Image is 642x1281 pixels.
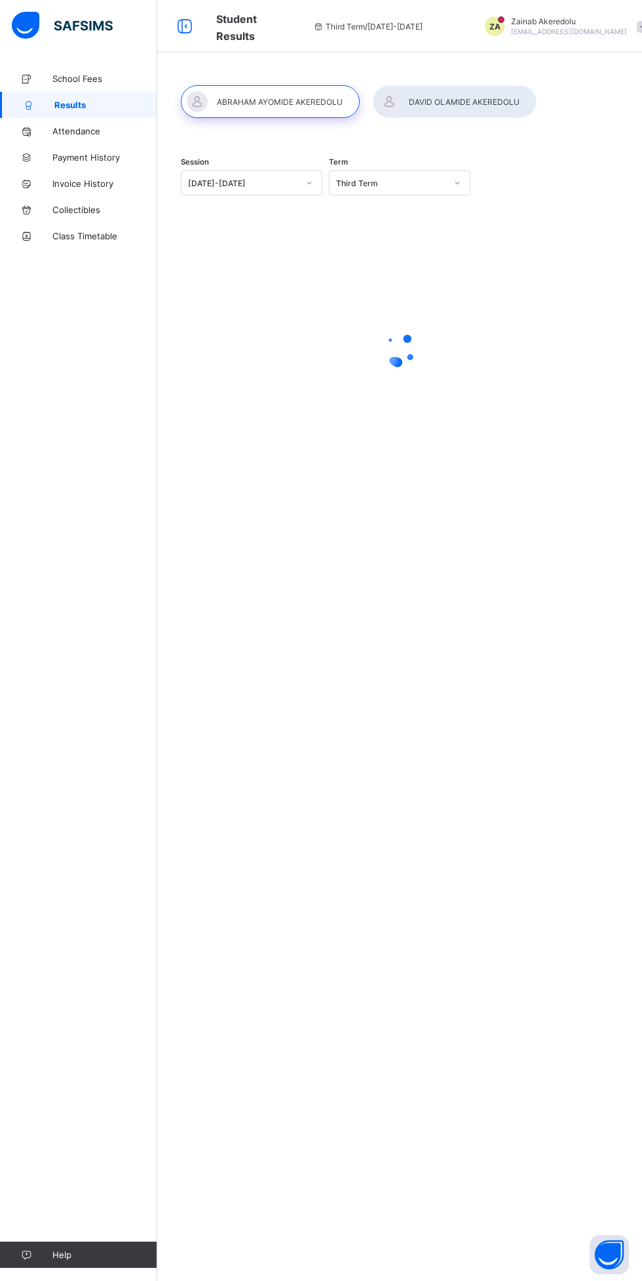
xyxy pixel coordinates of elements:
[329,157,348,167] span: Term
[52,205,157,215] span: Collectibles
[590,1235,629,1274] button: Open asap
[52,126,157,136] span: Attendance
[312,22,423,31] span: session/term information
[52,1250,157,1260] span: Help
[12,12,113,39] img: safsims
[52,231,157,241] span: Class Timetable
[52,178,157,189] span: Invoice History
[181,157,209,167] span: Session
[54,100,157,110] span: Results
[336,178,446,188] div: Third Term
[511,16,627,26] span: Zainab Akeredolu
[216,12,257,43] span: Student Results
[489,22,500,31] span: ZA
[52,152,157,163] span: Payment History
[52,73,157,84] span: School Fees
[511,28,627,35] span: [EMAIL_ADDRESS][DOMAIN_NAME]
[188,178,298,188] div: [DATE]-[DATE]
